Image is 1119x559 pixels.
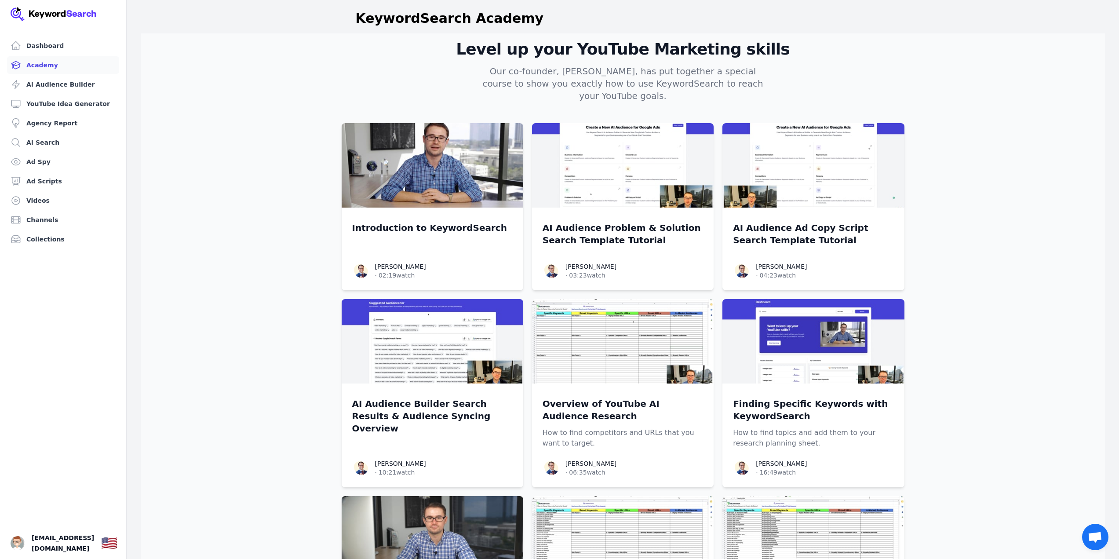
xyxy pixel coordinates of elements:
a: YouTube Idea Generator [7,95,119,113]
a: AI Audience Builder Search Results & Audience Syncing Overview [352,398,513,435]
span: 16:49 watch [760,468,796,477]
span: · [756,468,758,477]
a: AI Audience Builder [7,76,119,93]
a: Academy [7,56,119,74]
img: Your Company [11,7,97,21]
span: 10:21 watch [379,468,415,477]
span: · [756,271,758,280]
a: AI Audience Ad Copy Script Search Template Tutorial [733,222,893,246]
p: How to find competitors and URLs that you want to target. [543,427,703,449]
a: AI Audience Problem & Solution Search Template Tutorial [543,222,703,246]
p: Overview of YouTube AI Audience Research [543,398,703,422]
span: · [375,271,377,280]
span: · [375,468,377,477]
button: Open user button [11,536,25,550]
a: Collections [7,230,119,248]
button: 🇺🇸 [101,534,117,552]
h1: KeywordSearch Academy [356,11,544,26]
a: [PERSON_NAME] [756,460,807,467]
a: Videos [7,192,119,209]
a: Ad Spy [7,153,119,171]
span: 04:23 watch [760,271,796,280]
span: 02:19 watch [379,271,415,280]
a: Overview of YouTube AI Audience ResearchHow to find competitors and URLs that you want to target. [543,398,703,449]
span: 03:23 watch [569,271,605,280]
a: [PERSON_NAME] [756,263,807,270]
span: 06:35 watch [569,468,605,477]
div: Open chat [1082,524,1108,550]
a: [PERSON_NAME] [565,263,616,270]
div: 🇺🇸 [101,535,117,551]
img: jon stew [11,536,25,550]
a: Ad Scripts [7,172,119,190]
p: Finding Specific Keywords with KeywordSearch [733,398,893,422]
a: Finding Specific Keywords with KeywordSearchHow to find topics and add them to your research plan... [733,398,893,449]
a: [PERSON_NAME] [375,263,426,270]
span: · [565,271,567,280]
a: [PERSON_NAME] [375,460,426,467]
a: Agency Report [7,114,119,132]
span: [EMAIL_ADDRESS][DOMAIN_NAME] [32,533,94,554]
span: · [565,468,567,477]
a: Dashboard [7,37,119,55]
a: AI Search [7,134,119,151]
h2: Level up your YouTube Marketing skills [342,40,904,58]
p: How to find topics and add them to your research planning sheet. [733,427,893,449]
a: Introduction to KeywordSearch [352,222,513,234]
p: Our co-founder, [PERSON_NAME], has put together a special course to show you exactly how to use K... [475,65,771,102]
a: [PERSON_NAME] [565,460,616,467]
a: Channels [7,211,119,229]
